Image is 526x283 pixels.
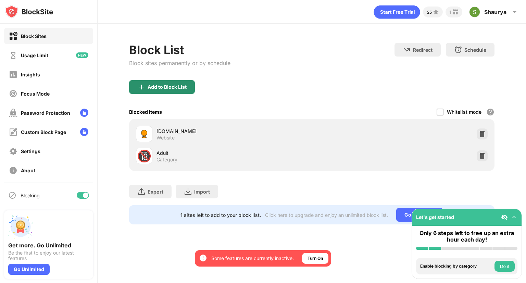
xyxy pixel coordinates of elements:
[494,261,515,272] button: Do it
[450,10,451,15] div: 1
[265,212,388,218] div: Click here to upgrade and enjoy an unlimited block list.
[129,60,230,66] div: Block sites permanently or by schedule
[199,254,207,262] img: error-circle-white.svg
[137,149,151,163] div: 🔞
[80,109,88,117] img: lock-menu.svg
[413,47,433,53] div: Redirect
[416,214,454,220] div: Let's get started
[308,255,323,262] div: Turn On
[9,128,17,136] img: customize-block-page-off.svg
[9,32,17,40] img: block-on.svg
[9,51,17,60] img: time-usage-off.svg
[21,168,35,173] div: About
[21,110,70,116] div: Password Protection
[21,33,47,39] div: Block Sites
[180,212,261,218] div: 1 sites left to add to your block list.
[9,166,17,175] img: about-off.svg
[21,72,40,77] div: Insights
[80,128,88,136] img: lock-menu.svg
[416,230,517,243] div: Only 6 steps left to free up an extra hour each day!
[9,89,17,98] img: focus-off.svg
[8,191,16,199] img: blocking-icon.svg
[21,91,50,97] div: Focus Mode
[129,109,162,115] div: Blocked Items
[21,193,40,198] div: Blocking
[9,109,17,117] img: password-protection-off.svg
[451,8,460,16] img: reward-small.svg
[129,43,230,57] div: Block List
[156,157,177,163] div: Category
[156,135,175,141] div: Website
[484,9,506,15] div: Shaurya
[21,52,48,58] div: Usage Limit
[464,47,486,53] div: Schedule
[21,129,66,135] div: Custom Block Page
[140,130,148,138] img: favicons
[211,255,294,262] div: Some features are currently inactive.
[501,214,508,221] img: eye-not-visible.svg
[396,208,443,222] div: Go Unlimited
[432,8,440,16] img: points-small.svg
[374,5,420,19] div: animation
[8,214,33,239] img: push-unlimited.svg
[148,84,187,90] div: Add to Block List
[511,214,517,221] img: omni-setup-toggle.svg
[156,127,312,135] div: [DOMAIN_NAME]
[194,189,210,195] div: Import
[9,70,17,79] img: insights-off.svg
[8,250,89,261] div: Be the first to enjoy our latest features
[447,109,481,115] div: Whitelist mode
[5,5,53,19] img: logo-blocksite.svg
[156,149,312,157] div: Adult
[8,242,89,249] div: Get more. Go Unlimited
[21,148,40,154] div: Settings
[469,7,480,17] img: ACg8ocIQeRYcregsYeymZBO7loWtlXkYVeAzX8_8zyMiBzTI1ELjHA=s96-c
[76,52,88,58] img: new-icon.svg
[420,264,493,269] div: Enable blocking by category
[9,147,17,156] img: settings-off.svg
[148,189,163,195] div: Export
[8,264,50,275] div: Go Unlimited
[427,10,432,15] div: 25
